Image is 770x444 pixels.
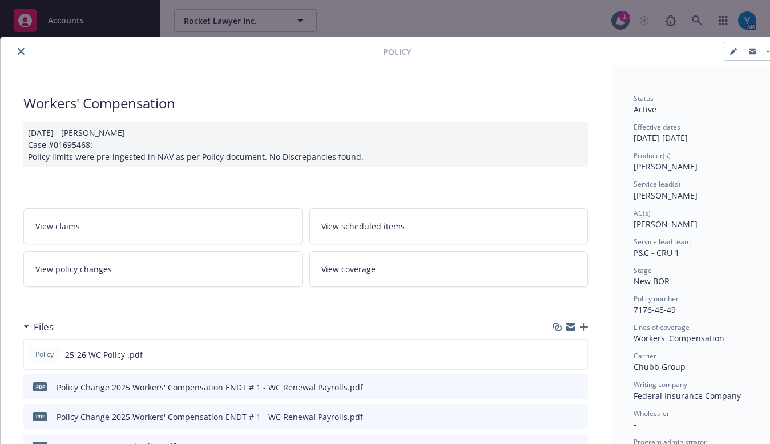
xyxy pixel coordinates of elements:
button: preview file [573,411,583,423]
span: Producer(s) [634,151,671,160]
div: [DATE] - [DATE] [634,122,761,144]
div: Files [23,320,54,334]
a: View scheduled items [309,208,588,244]
span: Service lead team [634,237,691,247]
span: New BOR [634,276,670,286]
button: download file [555,411,564,423]
span: Policy number [634,294,679,304]
span: Wholesaler [634,409,670,418]
a: View coverage [309,251,588,287]
span: Service lead(s) [634,179,680,189]
div: Policy Change 2025 Workers' Compensation ENDT # 1 - WC Renewal Payrolls.pdf [57,411,363,423]
span: View claims [35,220,80,232]
span: View scheduled items [321,220,405,232]
span: [PERSON_NAME] [634,219,698,229]
span: Effective dates [634,122,680,132]
span: Stage [634,265,652,275]
span: Policy [383,46,411,58]
button: preview file [573,349,583,361]
span: Chubb Group [634,361,686,372]
span: Writing company [634,380,687,389]
a: View claims [23,208,303,244]
span: AC(s) [634,208,651,218]
span: [PERSON_NAME] [634,161,698,172]
span: 25-26 WC Policy .pdf [65,349,143,361]
span: pdf [33,412,47,421]
span: P&C - CRU 1 [634,247,679,258]
span: View policy changes [35,263,112,275]
button: close [14,45,28,58]
button: preview file [573,381,583,393]
span: View coverage [321,263,376,275]
h3: Files [34,320,54,334]
span: 7176-48-49 [634,304,676,315]
button: download file [554,349,563,361]
div: Workers' Compensation [634,332,761,344]
div: Workers' Compensation [23,94,588,113]
span: Active [634,104,656,115]
span: - [634,419,636,430]
span: Lines of coverage [634,322,690,332]
span: Carrier [634,351,656,361]
span: [PERSON_NAME] [634,190,698,201]
button: download file [555,381,564,393]
span: Federal Insurance Company [634,390,741,401]
div: [DATE] - [PERSON_NAME] Case #01695468: Policy limits were pre-ingested in NAV as per Policy docum... [23,122,588,167]
div: Policy Change 2025 Workers' Compensation ENDT # 1 - WC Renewal Payrolls.pdf [57,381,363,393]
span: Status [634,94,654,103]
a: View policy changes [23,251,303,287]
span: Policy [33,349,56,360]
span: pdf [33,382,47,391]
